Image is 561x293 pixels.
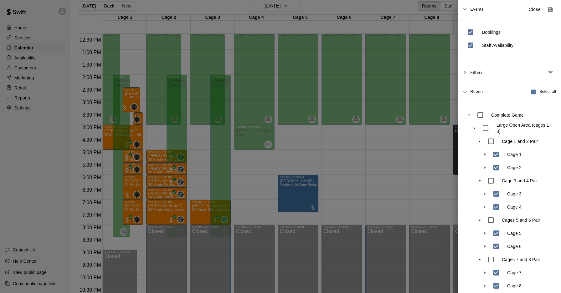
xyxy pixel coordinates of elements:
p: Cage 5 [507,230,522,236]
p: Large Open Area (cages 1-8) [497,122,552,134]
p: Cage 1 and 2 Pair [502,138,538,144]
p: Cage 7 [507,270,522,276]
span: Rooms [470,89,484,94]
p: Bookings [482,29,501,35]
p: Cage 1 [507,151,522,158]
button: Save as default view [545,4,556,15]
span: Events [470,4,484,15]
p: Cage 3 [507,191,522,197]
p: Cage 8 [507,283,522,289]
span: Filters [470,67,483,78]
button: Manage filters [545,67,556,78]
p: Cages 7 and 8 Pair [502,256,540,263]
p: Cage 4 [507,204,522,210]
span: Select all [539,89,556,95]
p: Cage 2 [507,164,522,171]
p: Complete Game [491,112,524,118]
button: Close sidebar [525,4,545,15]
p: Cages 5 and 6 Pair [502,217,540,223]
div: RoomsSelect all [458,82,561,102]
p: Cage 6 [507,243,522,250]
p: Cage 3 and 4 Pair [502,178,538,184]
p: Staff Availability [482,42,513,48]
p: Close [529,6,541,13]
div: FiltersManage filters [458,63,561,82]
